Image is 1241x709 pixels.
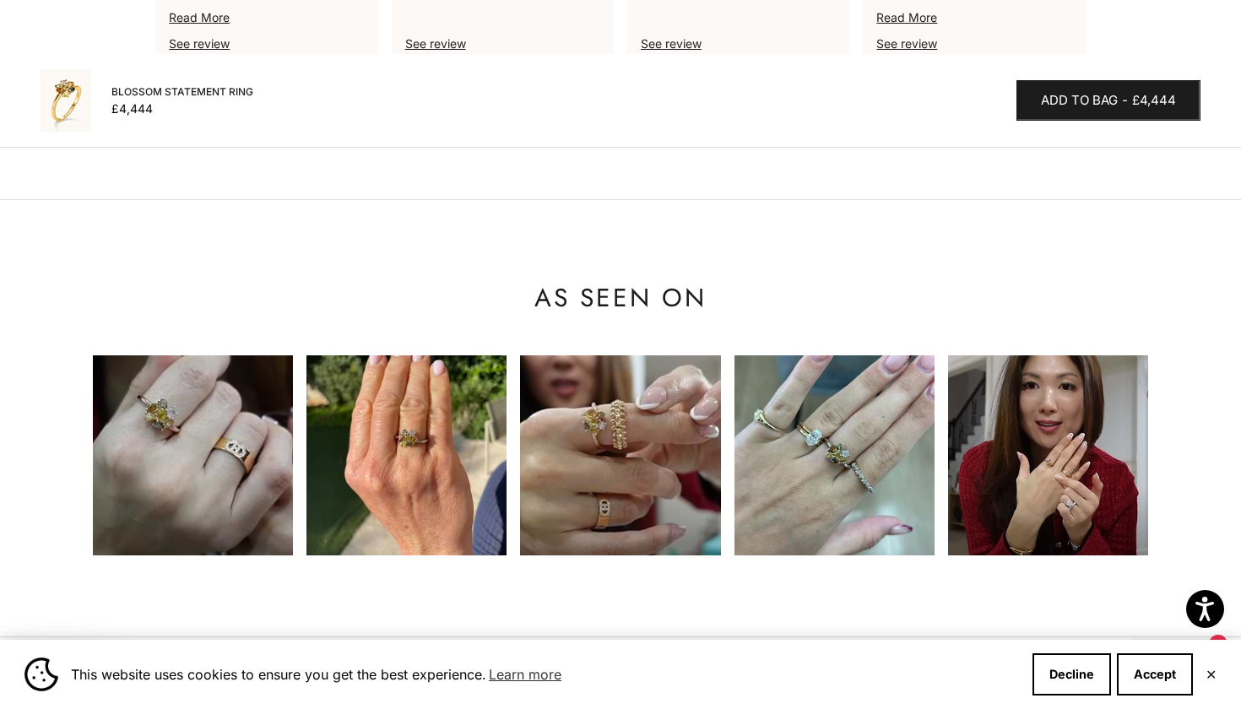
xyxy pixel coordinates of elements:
a: Paloma Reviews [405,36,466,51]
a: Paloma Reviews [169,36,230,51]
button: Accept [1117,653,1193,695]
button: Add to bag-£4,444 [1016,80,1200,121]
a: Read More [876,10,937,24]
span: Add to bag [1041,90,1118,111]
span: £4,444 [1132,90,1176,111]
img: #YellowGold [41,69,91,132]
sale-price: £4,444 [111,100,153,117]
a: Learn more [486,662,564,687]
a: Read More [169,10,230,24]
img: Cookie banner [24,658,58,691]
a: Paloma Reviews [876,36,937,51]
span: Blossom Statement Ring [111,84,253,100]
span: This website uses cookies to ensure you get the best experience. [71,662,1019,687]
button: Close [1206,669,1217,679]
a: Paloma Reviews [641,36,702,51]
button: Decline [1032,653,1111,695]
p: As Seen On [93,281,1148,315]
